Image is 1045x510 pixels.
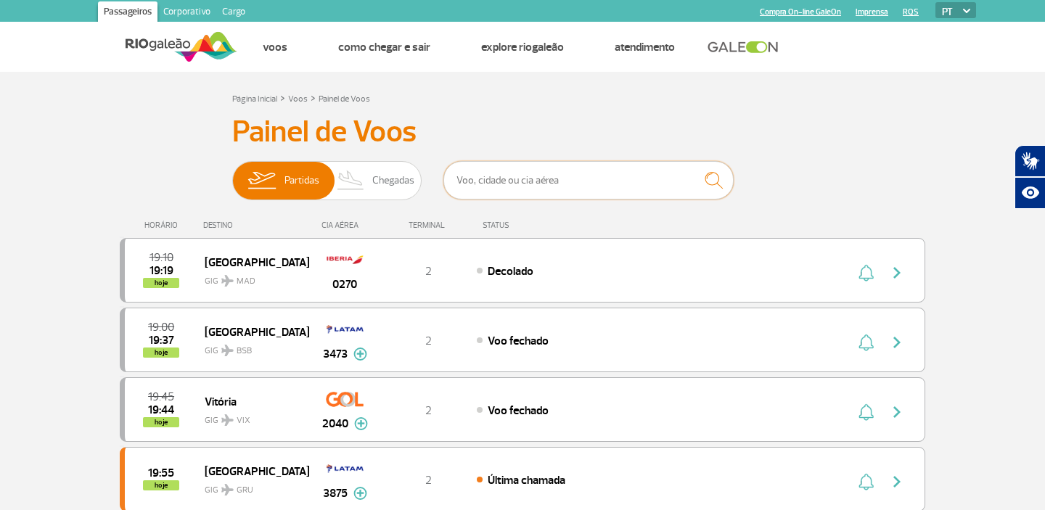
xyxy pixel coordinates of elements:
img: destiny_airplane.svg [221,484,234,495]
a: Imprensa [856,7,888,17]
span: 2040 [322,415,348,432]
span: hoje [143,480,179,490]
span: Decolado [488,264,533,279]
span: GIG [205,406,298,427]
img: destiny_airplane.svg [221,275,234,287]
img: seta-direita-painel-voo.svg [888,403,906,421]
a: Explore RIOgaleão [481,40,564,54]
img: seta-direita-painel-voo.svg [888,334,906,351]
span: VIX [237,414,250,427]
span: 3875 [323,485,348,502]
span: hoje [143,278,179,288]
span: Voo fechado [488,334,549,348]
span: 2025-09-26 19:10:00 [149,252,173,263]
a: Passageiros [98,1,157,25]
img: mais-info-painel-voo.svg [353,347,367,361]
a: > [311,89,316,106]
a: Voos [288,94,308,104]
span: GIG [205,476,298,497]
span: MAD [237,275,255,288]
img: sino-painel-voo.svg [858,403,874,421]
span: 2 [425,473,432,488]
a: Cargo [216,1,251,25]
span: GRU [237,484,253,497]
button: Abrir tradutor de língua de sinais. [1015,145,1045,177]
img: mais-info-painel-voo.svg [353,487,367,500]
span: 2025-09-26 19:55:00 [148,468,174,478]
span: 2 [425,403,432,418]
span: hoje [143,347,179,358]
span: Última chamada [488,473,565,488]
a: Compra On-line GaleOn [760,7,841,17]
span: [GEOGRAPHIC_DATA] [205,322,298,341]
span: 2025-09-26 19:45:00 [148,392,174,402]
span: Voo fechado [488,403,549,418]
div: Plugin de acessibilidade da Hand Talk. [1015,145,1045,209]
a: Página Inicial [232,94,277,104]
span: 2025-09-26 19:44:10 [148,405,174,415]
img: destiny_airplane.svg [221,414,234,426]
span: 2025-09-26 19:37:33 [149,335,174,345]
img: destiny_airplane.svg [221,345,234,356]
a: Corporativo [157,1,216,25]
span: GIG [205,267,298,288]
img: sino-painel-voo.svg [858,264,874,281]
h3: Painel de Voos [232,114,813,150]
div: HORÁRIO [124,221,203,230]
span: [GEOGRAPHIC_DATA] [205,461,298,480]
a: Voos [263,40,287,54]
div: CIA AÉREA [308,221,381,230]
span: 2 [425,334,432,348]
span: 2025-09-26 19:19:00 [149,266,173,276]
span: [GEOGRAPHIC_DATA] [205,252,298,271]
a: Como chegar e sair [338,40,430,54]
img: mais-info-painel-voo.svg [354,417,368,430]
span: Chegadas [372,162,414,200]
span: hoje [143,417,179,427]
img: seta-direita-painel-voo.svg [888,473,906,490]
span: GIG [205,337,298,358]
a: RQS [903,7,919,17]
img: slider-embarque [239,162,284,200]
span: 2025-09-26 19:00:00 [148,322,174,332]
div: STATUS [475,221,594,230]
a: Painel de Voos [319,94,370,104]
div: DESTINO [203,221,309,230]
span: BSB [237,345,252,358]
span: 3473 [323,345,348,363]
span: 2 [425,264,432,279]
a: Atendimento [615,40,675,54]
span: Vitória [205,392,298,411]
img: sino-painel-voo.svg [858,473,874,490]
img: seta-direita-painel-voo.svg [888,264,906,281]
input: Voo, cidade ou cia aérea [443,161,734,200]
img: sino-painel-voo.svg [858,334,874,351]
button: Abrir recursos assistivos. [1015,177,1045,209]
div: TERMINAL [381,221,475,230]
img: slider-desembarque [329,162,372,200]
span: Partidas [284,162,319,200]
span: 0270 [332,276,357,293]
a: > [280,89,285,106]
